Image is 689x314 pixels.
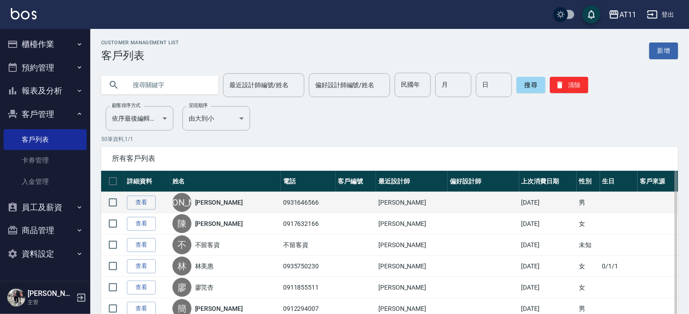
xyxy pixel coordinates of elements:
[101,40,179,46] h2: Customer Management List
[4,33,87,56] button: 櫃檯作業
[172,214,191,233] div: 陳
[28,298,74,306] p: 主管
[182,106,250,131] div: 由大到小
[4,79,87,103] button: 報表及分析
[4,242,87,266] button: 資料設定
[195,240,220,249] a: 不留客資
[281,192,336,213] td: 0931646566
[281,213,336,234] td: 0917632166
[643,6,678,23] button: 登出
[112,102,140,109] label: 顧客排序方式
[550,77,588,93] button: 清除
[127,259,156,273] a: 查看
[4,129,87,150] a: 客戶列表
[127,196,156,210] a: 查看
[11,8,37,19] img: Logo
[577,213,600,234] td: 女
[376,234,447,256] td: [PERSON_NAME]
[4,219,87,242] button: 商品管理
[127,238,156,252] a: 查看
[577,256,600,277] td: 女
[195,304,243,313] a: [PERSON_NAME]
[126,73,211,97] input: 搜尋關鍵字
[172,257,191,276] div: 林
[101,135,678,143] p: 50 筆資料, 1 / 1
[195,198,243,207] a: [PERSON_NAME]
[170,171,281,192] th: 姓名
[4,196,87,219] button: 員工及薪資
[281,277,336,298] td: 0911855511
[195,262,214,271] a: 林美惠
[638,171,678,192] th: 客戶來源
[376,171,447,192] th: 最近設計師
[101,49,179,62] h3: 客戶列表
[376,192,447,213] td: [PERSON_NAME]
[7,289,25,307] img: Person
[649,42,678,59] a: 新增
[125,171,170,192] th: 詳細資料
[619,9,636,20] div: AT11
[281,171,336,192] th: 電話
[376,213,447,234] td: [PERSON_NAME]
[4,103,87,126] button: 客戶管理
[519,256,577,277] td: [DATE]
[106,106,173,131] div: 依序最後編輯時間
[127,281,156,295] a: 查看
[447,171,519,192] th: 偏好設計師
[28,289,74,298] h5: [PERSON_NAME]
[519,213,577,234] td: [DATE]
[600,256,638,277] td: 0/1/1
[189,102,208,109] label: 呈現順序
[519,192,577,213] td: [DATE]
[517,77,545,93] button: 搜尋
[281,234,336,256] td: 不留客資
[195,283,214,292] a: 廖芫杏
[376,277,447,298] td: [PERSON_NAME]
[519,277,577,298] td: [DATE]
[172,193,191,212] div: [PERSON_NAME]
[4,150,87,171] a: 卡券管理
[195,219,243,228] a: [PERSON_NAME]
[519,171,577,192] th: 上次消費日期
[577,234,600,256] td: 未知
[112,154,667,163] span: 所有客戶列表
[600,171,638,192] th: 生日
[577,277,600,298] td: 女
[4,56,87,80] button: 預約管理
[577,192,600,213] td: 男
[376,256,447,277] td: [PERSON_NAME]
[336,171,377,192] th: 客戶編號
[172,235,191,254] div: 不
[281,256,336,277] td: 0935750230
[172,278,191,297] div: 廖
[577,171,600,192] th: 性別
[127,217,156,231] a: 查看
[582,5,601,23] button: save
[605,5,640,24] button: AT11
[4,171,87,192] a: 入金管理
[519,234,577,256] td: [DATE]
